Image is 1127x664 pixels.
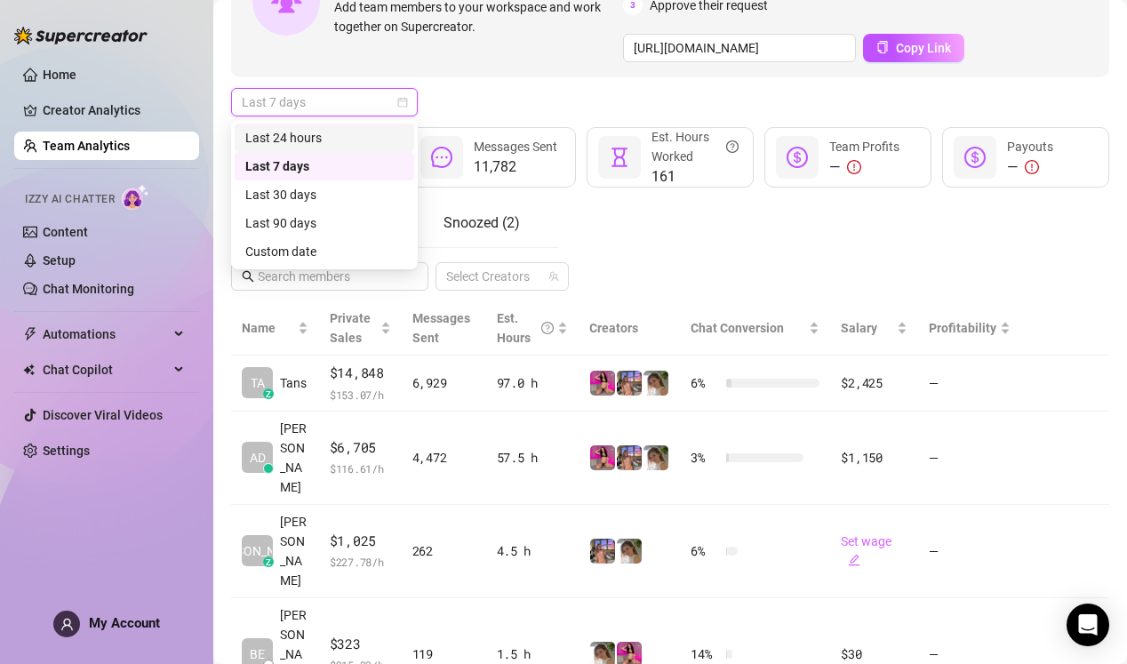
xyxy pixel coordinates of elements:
[474,140,557,154] span: Messages Sent
[245,156,404,176] div: Last 7 days
[929,321,996,335] span: Profitability
[617,445,642,470] img: Brooklyn
[829,140,899,154] span: Team Profits
[43,444,90,458] a: Settings
[242,89,407,116] span: Last 7 days
[245,128,404,148] div: Last 24 hours
[330,437,391,459] span: $6,705
[918,505,1021,598] td: —
[43,139,130,153] a: Team Analytics
[691,644,719,664] span: 14 %
[691,541,719,561] span: 6 %
[1025,160,1039,174] span: exclamation-circle
[23,364,35,376] img: Chat Copilot
[242,318,294,338] span: Name
[89,615,160,631] span: My Account
[412,541,476,561] div: 262
[617,371,642,396] img: Brooklyn
[691,373,719,393] span: 6 %
[918,356,1021,412] td: —
[235,152,414,180] div: Last 7 days
[841,534,891,568] a: Set wageedit
[43,253,76,268] a: Setup
[43,96,185,124] a: Creator Analytics
[497,448,569,468] div: 57.5 h
[412,373,476,393] div: 6,929
[876,41,889,53] span: copy
[497,308,555,348] div: Est. Hours
[651,127,739,166] div: Est. Hours Worked
[444,214,520,231] span: Snoozed ( 2 )
[787,147,808,168] span: dollar-circle
[412,644,476,664] div: 119
[726,127,739,166] span: question-circle
[263,556,274,567] div: z
[590,539,615,564] img: Brooklyn
[258,267,404,286] input: Search members
[412,448,476,468] div: 4,472
[848,554,860,566] span: edit
[841,373,907,393] div: $2,425
[691,321,784,335] span: Chat Conversion
[579,301,680,356] th: Creators
[617,539,642,564] img: madi
[245,185,404,204] div: Last 30 days
[474,156,557,178] span: 11,782
[1067,604,1109,646] div: Open Intercom Messenger
[43,320,169,348] span: Automations
[122,184,149,210] img: AI Chatter
[60,618,74,631] span: user
[250,644,265,664] span: BE
[251,373,265,393] span: TA
[43,356,169,384] span: Chat Copilot
[245,213,404,233] div: Last 90 days
[590,445,615,470] img: liz
[250,448,266,468] span: AD
[1007,156,1053,178] div: —
[497,541,569,561] div: 4.5 h
[497,644,569,664] div: 1.5 h
[235,237,414,266] div: Custom date
[14,27,148,44] img: logo-BBDzfeDw.svg
[590,371,615,396] img: liz
[330,363,391,384] span: $14,848
[964,147,986,168] span: dollar-circle
[231,301,319,356] th: Name
[280,512,308,590] span: [PERSON_NAME]
[330,386,391,404] span: $ 153.07 /h
[235,180,414,209] div: Last 30 days
[691,448,719,468] span: 3 %
[210,541,305,561] span: [PERSON_NAME]
[541,308,554,348] span: question-circle
[431,147,452,168] span: message
[25,191,115,208] span: Izzy AI Chatter
[863,34,964,62] button: Copy Link
[829,156,899,178] div: —
[497,373,569,393] div: 97.0 h
[43,408,163,422] a: Discover Viral Videos
[397,97,408,108] span: calendar
[235,124,414,152] div: Last 24 hours
[330,553,391,571] span: $ 227.78 /h
[548,271,559,282] span: team
[43,282,134,296] a: Chat Monitoring
[280,373,307,393] span: Tans
[43,225,88,239] a: Content
[330,311,371,345] span: Private Sales
[841,448,907,468] div: $1,150
[918,412,1021,505] td: —
[23,327,37,341] span: thunderbolt
[43,68,76,82] a: Home
[330,531,391,552] span: $1,025
[651,166,739,188] span: 161
[263,388,274,399] div: z
[245,242,404,261] div: Custom date
[330,634,391,655] span: $323
[242,270,254,283] span: search
[896,41,951,55] span: Copy Link
[609,147,630,168] span: hourglass
[847,160,861,174] span: exclamation-circle
[841,644,907,664] div: $30
[643,445,668,470] img: madi
[643,371,668,396] img: madi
